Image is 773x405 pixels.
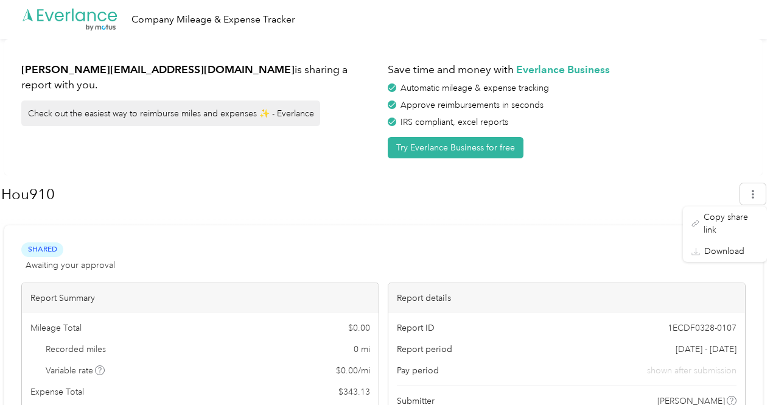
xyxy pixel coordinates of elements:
[516,63,610,76] strong: Everlance Business
[388,137,523,158] button: Try Everlance Business for free
[400,83,549,93] span: Automatic mileage & expense tracking
[131,12,295,27] div: Company Mileage & Expense Tracker
[1,180,732,209] h1: Hou910
[21,62,379,92] h1: is sharing a report with you.
[676,343,736,356] span: [DATE] - [DATE]
[397,364,439,377] span: Pay period
[30,386,84,398] span: Expense Total
[21,63,295,76] strong: [PERSON_NAME][EMAIL_ADDRESS][DOMAIN_NAME]
[26,259,115,272] span: Awaiting your approval
[388,283,745,313] div: Report details
[704,245,744,258] span: Download
[22,283,379,313] div: Report Summary
[704,211,758,236] span: Copy share link
[400,117,508,127] span: IRS compliant, excel reports
[338,386,370,398] span: $ 343.13
[46,364,105,377] span: Variable rate
[30,322,82,334] span: Mileage Total
[397,322,435,334] span: Report ID
[397,343,452,356] span: Report period
[668,322,736,334] span: 1ECDF0328-0107
[354,343,370,356] span: 0 mi
[336,364,370,377] span: $ 0.00 / mi
[21,100,320,126] div: Check out the easiest way to reimburse miles and expenses ✨ - Everlance
[348,322,370,334] span: $ 0.00
[388,62,746,77] h1: Save time and money with
[46,343,106,356] span: Recorded miles
[21,242,63,256] span: Shared
[647,364,736,377] span: shown after submission
[400,100,544,110] span: Approve reimbursements in seconds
